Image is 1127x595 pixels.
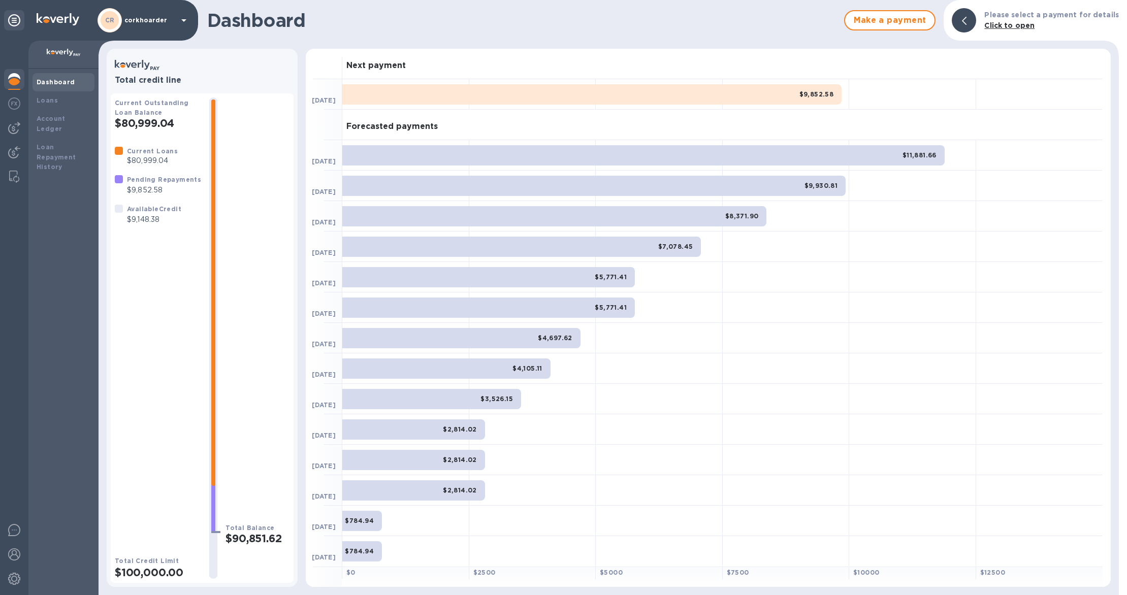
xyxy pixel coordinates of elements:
[127,205,181,213] b: Available Credit
[4,10,24,30] div: Unpin categories
[105,16,115,24] b: CR
[473,569,496,576] b: $ 2500
[37,143,76,171] b: Loan Repayment History
[600,569,623,576] b: $ 5000
[312,553,336,561] b: [DATE]
[312,249,336,256] b: [DATE]
[725,212,759,220] b: $8,371.90
[480,395,513,403] b: $3,526.15
[115,566,201,579] h2: $100,000.00
[853,14,926,26] span: Make a payment
[804,182,838,189] b: $9,930.81
[37,78,75,86] b: Dashboard
[312,96,336,104] b: [DATE]
[312,432,336,439] b: [DATE]
[799,90,834,98] b: $9,852.58
[115,117,201,129] h2: $80,999.04
[127,155,178,166] p: $80,999.04
[207,10,839,31] h1: Dashboard
[853,569,879,576] b: $ 10000
[980,569,1005,576] b: $ 12500
[127,214,181,225] p: $9,148.38
[346,61,406,71] h3: Next payment
[312,401,336,409] b: [DATE]
[312,310,336,317] b: [DATE]
[903,151,937,159] b: $11,881.66
[443,456,477,464] b: $2,814.02
[312,188,336,195] b: [DATE]
[226,532,289,545] h2: $90,851.62
[595,304,627,311] b: $5,771.41
[115,99,189,116] b: Current Outstanding Loan Balance
[443,425,477,433] b: $2,814.02
[345,517,374,524] b: $784.94
[538,334,572,342] b: $4,697.62
[595,273,627,281] b: $5,771.41
[312,462,336,470] b: [DATE]
[37,115,66,133] b: Account Ledger
[512,365,542,372] b: $4,105.11
[312,371,336,378] b: [DATE]
[115,76,289,85] h3: Total credit line
[443,486,477,494] b: $2,814.02
[844,10,936,30] button: Make a payment
[124,17,175,24] p: corkhoarder
[226,524,274,532] b: Total Balance
[312,523,336,531] b: [DATE]
[727,569,749,576] b: $ 7500
[984,21,1035,29] b: Click to open
[658,243,693,250] b: $7,078.45
[312,492,336,500] b: [DATE]
[984,11,1119,19] b: Please select a payment for details
[312,340,336,348] b: [DATE]
[346,569,356,576] b: $ 0
[37,96,58,104] b: Loans
[312,279,336,287] b: [DATE]
[37,13,79,25] img: Logo
[127,147,178,155] b: Current Loans
[345,547,374,555] b: $784.94
[8,97,20,110] img: Foreign exchange
[312,157,336,165] b: [DATE]
[312,218,336,226] b: [DATE]
[127,176,201,183] b: Pending Repayments
[115,557,179,565] b: Total Credit Limit
[346,122,438,131] h3: Forecasted payments
[127,185,201,195] p: $9,852.58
